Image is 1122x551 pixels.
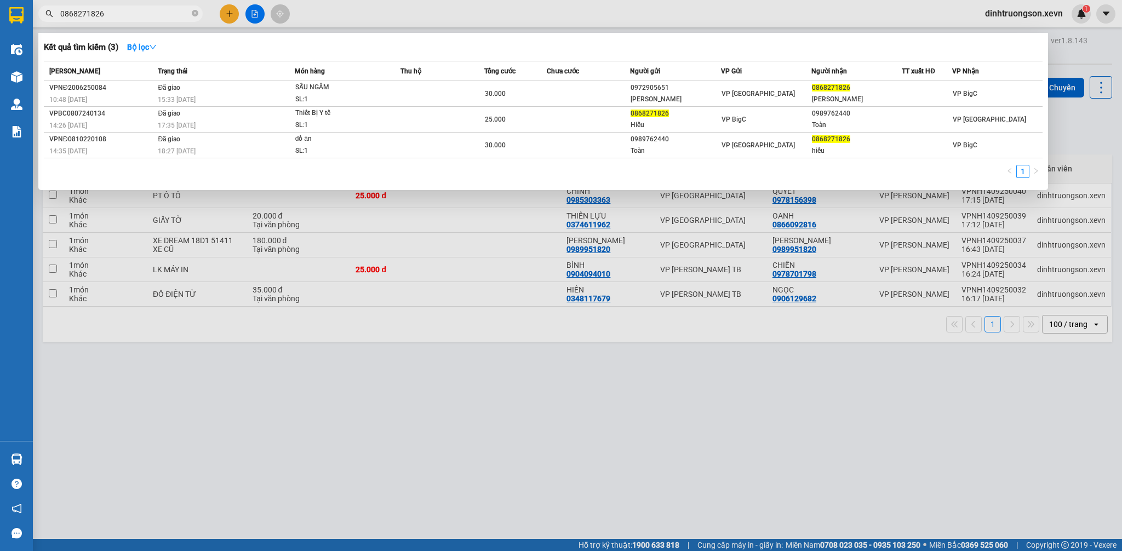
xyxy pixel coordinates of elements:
span: Đã giao [158,135,180,143]
span: 14:35 [DATE] [49,147,87,155]
div: Hiếu [631,119,720,131]
div: VPBC0807240134 [49,108,154,119]
span: close-circle [192,9,198,19]
span: close-circle [192,10,198,16]
span: Tổng cước [484,67,516,75]
span: 15:33 [DATE] [158,96,196,104]
span: 17:35 [DATE] [158,122,196,129]
div: Toàn [812,119,901,131]
div: SL: 1 [295,145,377,157]
span: notification [12,503,22,514]
span: Trạng thái [158,67,187,75]
span: 10:48 [DATE] [49,96,87,104]
span: VP BigC [953,141,977,149]
img: warehouse-icon [11,454,22,465]
div: SẤU NGÂM [295,82,377,94]
span: Người gửi [630,67,660,75]
span: 0868271826 [631,110,669,117]
span: question-circle [12,479,22,489]
div: Toàn [631,145,720,157]
span: VP Nhận [952,67,979,75]
img: solution-icon [11,126,22,137]
span: [PERSON_NAME] [49,67,100,75]
span: right [1033,168,1039,174]
span: search [45,10,53,18]
span: 25.000 [485,116,506,123]
span: 14:26 [DATE] [49,122,87,129]
span: Chưa cước [547,67,579,75]
div: SL: 1 [295,94,377,106]
span: VP BigC [953,90,977,97]
h3: Kết quả tìm kiếm ( 3 ) [44,42,118,53]
div: đồ ăn [295,133,377,145]
button: right [1029,165,1043,178]
span: 0868271826 [812,135,850,143]
img: logo-vxr [9,7,24,24]
button: left [1003,165,1016,178]
div: 0972905651 [631,82,720,94]
span: 18:27 [DATE] [158,147,196,155]
img: warehouse-icon [11,71,22,83]
span: TT xuất HĐ [902,67,935,75]
span: 30.000 [485,141,506,149]
div: SL: 1 [295,119,377,131]
span: 30.000 [485,90,506,97]
div: VPNĐ2006250084 [49,82,154,94]
strong: Bộ lọc [127,43,157,51]
span: VP BigC [722,116,746,123]
span: VP [GEOGRAPHIC_DATA] [722,141,795,149]
img: warehouse-icon [11,44,22,55]
span: Đã giao [158,110,180,117]
span: message [12,528,22,538]
input: Tìm tên, số ĐT hoặc mã đơn [60,8,190,20]
li: 1 [1016,165,1029,178]
span: 0868271826 [812,84,850,91]
div: [PERSON_NAME] [631,94,720,105]
span: Đã giao [158,84,180,91]
div: Thiết Bị Y tế [295,107,377,119]
li: Previous Page [1003,165,1016,178]
span: VP [GEOGRAPHIC_DATA] [953,116,1026,123]
button: Bộ lọcdown [118,38,165,56]
a: 1 [1017,165,1029,177]
span: VP Gửi [721,67,742,75]
div: [PERSON_NAME] [812,94,901,105]
div: 0989762440 [631,134,720,145]
span: VP [GEOGRAPHIC_DATA] [722,90,795,97]
div: hiếu [812,145,901,157]
div: VPNĐ0810220108 [49,134,154,145]
div: 0989762440 [812,108,901,119]
span: down [149,43,157,51]
span: Người nhận [811,67,847,75]
li: Next Page [1029,165,1043,178]
span: Món hàng [295,67,325,75]
span: left [1006,168,1013,174]
img: warehouse-icon [11,99,22,110]
span: Thu hộ [400,67,421,75]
